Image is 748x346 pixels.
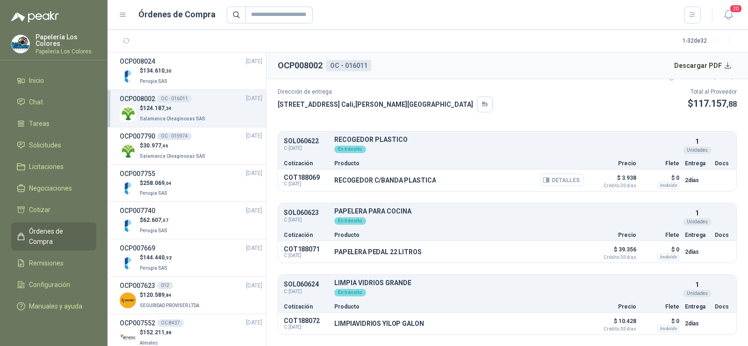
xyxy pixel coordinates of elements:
[326,60,371,71] div: OC - 016011
[120,131,155,141] h3: OCP007790
[120,131,262,161] a: OCP007790OC - 015974[DATE] Company Logo$30.977,46Salamanca Oleaginosas SAS
[284,174,329,181] p: COT188069
[140,179,172,188] p: $
[11,136,96,154] a: Solicitudes
[140,340,158,346] span: Almatec
[29,140,61,150] span: Solicitudes
[284,209,329,216] p: SOL060623
[284,138,329,145] p: SOL060622
[726,100,737,109] span: ,88
[143,254,172,261] span: 144.440
[138,8,216,21] h1: Órdenes de Compra
[685,175,709,186] p: 2 días
[246,244,262,253] span: [DATE]
[120,330,136,346] img: Company Logo
[284,324,329,330] span: C: [DATE]
[165,330,172,335] span: ,88
[683,34,737,49] div: 1 - 32 de 32
[11,179,96,197] a: Negociaciones
[334,289,366,296] div: En tránsito
[140,79,167,84] span: Perugia SAS
[246,281,262,290] span: [DATE]
[669,56,737,75] button: Descargar PDF
[120,56,155,66] h3: OCP008024
[140,253,172,262] p: $
[590,172,636,188] p: $ 3.938
[590,184,636,188] span: Crédito 30 días
[729,4,742,13] span: 20
[717,74,737,81] span: 7.029
[29,280,70,290] span: Configuración
[246,169,262,178] span: [DATE]
[590,161,636,166] p: Precio
[120,169,262,198] a: OCP007755[DATE] Company Logo$258.069,04Perugia SAS
[11,254,96,272] a: Remisiones
[334,146,366,153] div: En tránsito
[120,217,136,234] img: Company Logo
[161,218,168,223] span: ,07
[140,66,172,75] p: $
[685,318,709,329] p: 2 días
[284,245,329,253] p: COT188071
[685,232,709,238] p: Entrega
[165,106,172,111] span: ,34
[642,232,679,238] p: Flete
[29,258,64,268] span: Remisiones
[334,280,679,287] p: LIMPIA VIDRIOS GRANDE
[284,181,329,187] span: C: [DATE]
[143,329,172,336] span: 152.211
[36,34,96,47] p: Papelería Los Colores
[683,147,712,154] div: Unidades
[11,201,96,219] a: Cotizar
[11,276,96,294] a: Configuración
[284,288,329,295] span: C: [DATE]
[334,232,584,238] p: Producto
[140,265,167,271] span: Perugia SAS
[11,297,96,315] a: Manuales y ayuda
[120,143,136,159] img: Company Logo
[165,293,172,298] span: ,84
[278,59,323,72] h2: OCP008002
[161,143,168,148] span: ,46
[120,94,155,104] h3: OCP008002
[165,255,172,260] span: ,92
[143,217,168,223] span: 62.607
[120,318,155,328] h3: OCP007552
[120,255,136,271] img: Company Logo
[120,56,262,86] a: OCP008024[DATE] Company Logo$134.610,30Perugia SAS
[29,205,50,215] span: Cotizar
[695,136,699,147] p: 1
[688,88,737,96] p: Total al Proveedor
[334,161,584,166] p: Producto
[140,104,207,113] p: $
[143,105,172,111] span: 124.187
[642,304,679,309] p: Flete
[715,304,731,309] p: Docs
[590,327,636,331] span: Crédito 30 días
[140,291,201,300] p: $
[140,228,167,233] span: Perugia SAS
[120,292,136,309] img: Company Logo
[720,7,737,23] button: 20
[642,244,679,255] p: $ 0
[11,72,96,89] a: Inicio
[157,133,192,140] div: OC - 015974
[12,35,29,53] img: Company Logo
[140,216,169,225] p: $
[334,304,584,309] p: Producto
[246,206,262,215] span: [DATE]
[120,94,262,123] a: OCP008002OC - 016011[DATE] Company Logo$124.187,34Salamanca Oleaginosas SAS
[657,253,679,261] div: Incluido
[165,68,172,74] span: ,30
[334,177,436,184] p: RECOGEDOR C/BANDA PLASTICA
[284,216,329,224] span: C: [DATE]
[165,181,172,186] span: ,04
[140,141,207,150] p: $
[143,180,172,186] span: 258.069
[120,180,136,196] img: Company Logo
[657,325,679,332] div: Incluido
[120,280,155,291] h3: OCP007623
[334,217,366,225] div: En tránsito
[11,11,59,22] img: Logo peakr
[157,95,192,103] div: OC - 016011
